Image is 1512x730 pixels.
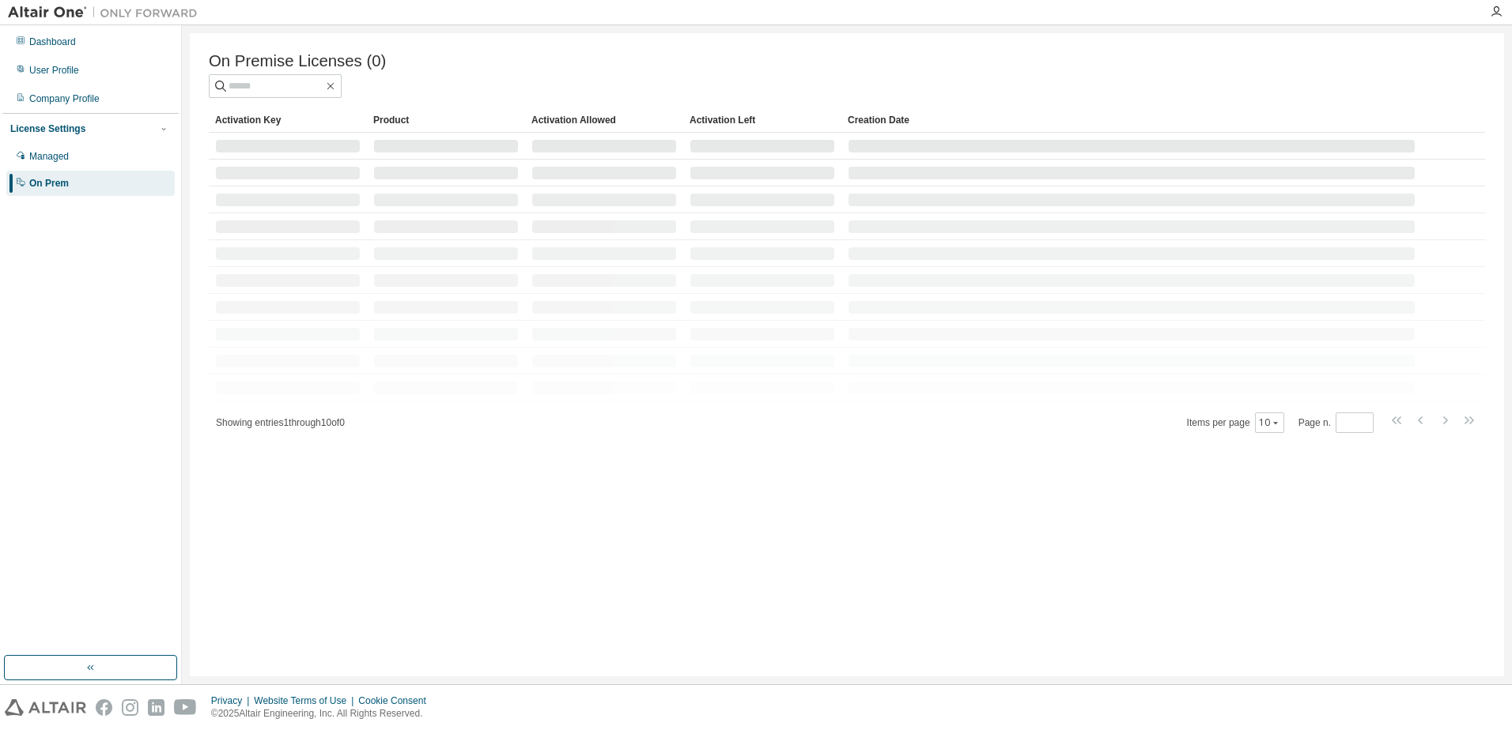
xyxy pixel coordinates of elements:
img: instagram.svg [122,699,138,716]
img: altair_logo.svg [5,699,86,716]
span: Showing entries 1 through 10 of 0 [216,417,345,428]
span: On Premise Licenses (0) [209,52,386,70]
img: Altair One [8,5,206,21]
div: License Settings [10,122,85,135]
button: 10 [1259,416,1280,429]
img: facebook.svg [96,699,112,716]
div: Creation Date [848,107,1416,133]
p: © 2025 Altair Engineering, Inc. All Rights Reserved. [211,707,436,721]
div: Activation Allowed [531,107,677,133]
span: Items per page [1187,412,1284,433]
div: Activation Key [215,107,361,133]
div: Dashboard [29,36,76,48]
div: Product [373,107,519,133]
div: Cookie Consent [358,694,435,707]
div: On Prem [29,177,69,190]
div: User Profile [29,64,79,77]
span: Page n. [1298,412,1374,433]
div: Website Terms of Use [254,694,358,707]
img: linkedin.svg [148,699,164,716]
img: youtube.svg [174,699,197,716]
div: Managed [29,150,69,163]
div: Privacy [211,694,254,707]
div: Activation Left [690,107,835,133]
div: Company Profile [29,92,100,105]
